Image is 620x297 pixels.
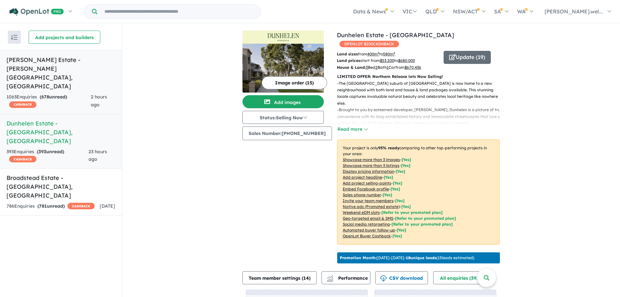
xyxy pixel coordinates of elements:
p: - The [GEOGRAPHIC_DATA] suburb of [GEOGRAPHIC_DATA] is now home to a new neighbourhood with both ... [337,80,505,107]
span: CASHBACK [9,101,36,108]
span: Performance [328,275,368,281]
strong: ( unread) [37,149,64,155]
u: 400 m [367,52,379,56]
u: Automated buyer follow-up [343,228,395,232]
u: $ 680,000 [398,58,415,63]
b: 95 % ready [378,145,399,150]
sup: 2 [378,51,379,55]
strong: ( unread) [37,203,65,209]
div: 393 Enquir ies [7,148,89,164]
span: [ Yes ] [393,181,402,186]
button: All enquiries (393) [433,271,492,284]
a: Dunhelen Estate - [GEOGRAPHIC_DATA] [337,31,454,39]
b: Land sizes [337,52,358,56]
span: 14 [303,275,309,281]
u: Native ads (Promoted estate) [343,204,400,209]
u: Add project selling-points [343,181,391,186]
button: Status:Selling Now [242,111,324,124]
span: [ Yes ] [396,169,405,174]
img: download icon [380,275,387,282]
h5: Broadstead Estate - [GEOGRAPHIC_DATA] , [GEOGRAPHIC_DATA] [7,173,115,200]
p: start from [337,57,439,64]
p: LIMITED OFFER: Northern Release lots Now Selling! [337,73,500,80]
a: Dunhelen Estate - Greenvale LogoDunhelen Estate - Greenvale [242,31,324,93]
img: Dunhelen Estate - Greenvale [242,44,324,93]
u: Showcase more than 3 listings [343,163,399,168]
u: Geo-targeted email & SMS [343,216,393,221]
span: [PERSON_NAME].wel... [544,8,603,15]
span: 2 hours ago [91,94,107,108]
button: Add projects and builders [29,31,100,44]
u: 580 m [383,52,395,56]
span: [Refer to your promoted plan] [395,216,456,221]
u: OpenLot Buyer Cashback [343,233,391,238]
u: Embed Facebook profile [343,186,389,191]
u: Weekend eDM slots [343,210,380,215]
span: [Refer to your promoted plan] [392,222,453,227]
button: CSV download [375,271,428,284]
span: 23 hours ago [89,149,107,162]
span: [Refer to your promoted plan] [381,210,443,215]
h5: Dunhelen Estate - [GEOGRAPHIC_DATA] , [GEOGRAPHIC_DATA] [7,119,115,145]
img: line-chart.svg [327,275,333,279]
span: [DATE] [100,203,115,209]
div: 786 Enquir ies [7,202,95,210]
u: Invite your team members [343,198,393,203]
strong: ( unread) [40,94,67,100]
u: Add project headline [343,175,382,180]
b: Promotion Month: [340,255,377,260]
span: [ Yes ] [395,198,405,203]
b: Land prices [337,58,360,63]
span: CASHBACK [9,156,36,162]
button: Sales Number:[PHONE_NUMBER] [242,126,332,140]
u: Showcase more than 3 images [343,157,400,162]
span: [Yes] [397,228,406,232]
span: [ Yes ] [402,157,411,162]
u: 1 [387,65,389,70]
span: 393 [38,149,46,155]
span: [Yes] [393,233,402,238]
span: [Yes] [401,204,411,209]
p: Bed Bath Car from [337,64,439,71]
span: 678 [41,94,49,100]
button: Read more [337,126,368,133]
u: 3 [366,65,368,70]
img: bar-chart.svg [327,277,333,281]
span: [ Yes ] [384,175,393,180]
span: [ Yes ] [383,192,392,197]
sup: 2 [393,51,395,55]
u: $ 670,436 [405,65,421,70]
span: to [379,52,395,56]
u: Display pricing information [343,169,394,174]
button: Performance [322,271,370,284]
p: [DATE] - [DATE] - ( 15 leads estimated) [340,255,474,261]
u: Sales phone number [343,192,381,197]
u: 2 [375,65,378,70]
img: sort.svg [11,35,18,40]
b: House & Land: [337,65,366,70]
h5: [PERSON_NAME] Estate - [PERSON_NAME][GEOGRAPHIC_DATA] , [GEOGRAPHIC_DATA] [7,55,115,91]
u: $ 53,200 [380,58,394,63]
button: Image order (15) [262,76,327,89]
span: 781 [39,203,47,209]
u: Social media retargeting [343,222,390,227]
span: OPENLOT $ 200 CASHBACK [339,41,399,47]
button: Update (19) [444,51,491,64]
img: Dunhelen Estate - Greenvale Logo [245,33,321,41]
span: [ Yes ] [401,163,410,168]
button: Add images [242,95,324,108]
span: [ Yes ] [391,186,400,191]
span: CASHBACK [67,203,95,209]
img: Openlot PRO Logo White [9,8,64,16]
button: Team member settings (14) [242,271,317,284]
p: Your project is only comparing to other top-performing projects in your area: - - - - - - - - - -... [337,140,500,245]
div: 1063 Enquir ies [7,93,91,109]
input: Try estate name, suburb, builder or developer [99,5,259,19]
p: - Brought to you by esteemed developer, [PERSON_NAME], Dunhelen is a picture of true convenience ... [337,107,505,126]
p: from [337,51,439,57]
span: to [394,58,415,63]
b: 18 unique leads [406,255,436,260]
